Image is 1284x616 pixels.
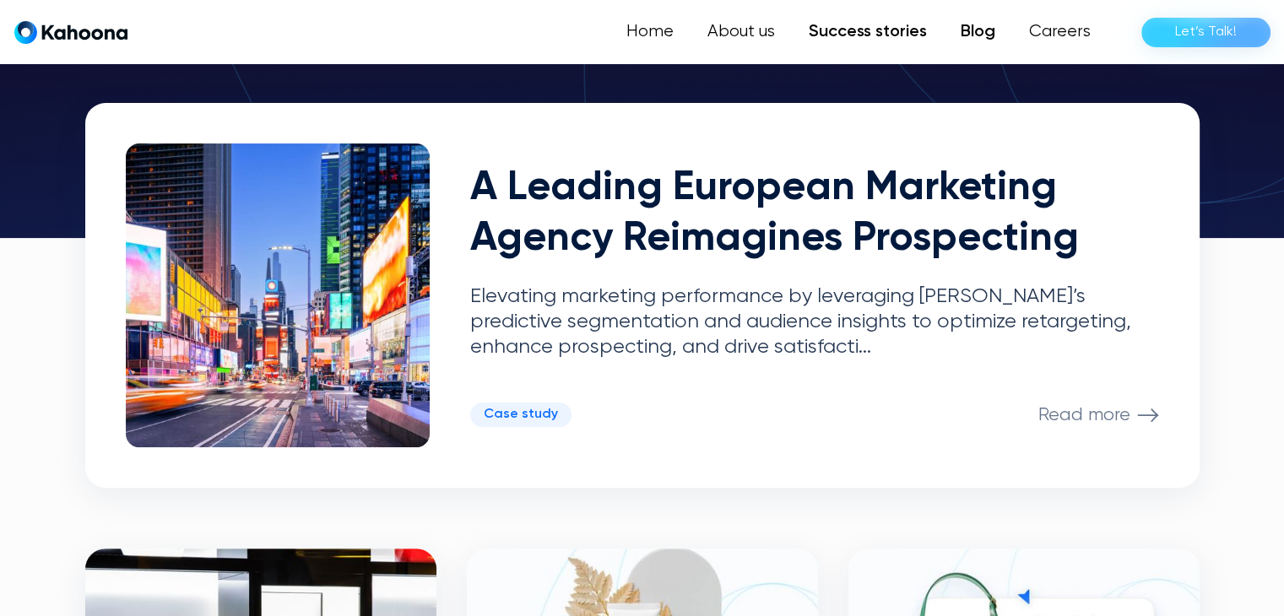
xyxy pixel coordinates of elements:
[14,20,127,45] a: home
[944,15,1012,49] a: Blog
[1038,404,1130,426] p: Read more
[691,15,792,49] a: About us
[609,15,691,49] a: Home
[1141,18,1270,47] a: Let’s Talk!
[1012,15,1108,49] a: Careers
[792,15,944,49] a: Success stories
[1175,19,1237,46] div: Let’s Talk!
[484,407,558,423] div: Case study
[470,284,1159,359] p: Elevating marketing performance by leveraging [PERSON_NAME]’s predictive segmentation and audienc...
[85,103,1200,488] a: A Leading European Marketing Agency Reimagines ProspectingElevating marketing performance by leve...
[470,164,1159,264] h2: A Leading European Marketing Agency Reimagines Prospecting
